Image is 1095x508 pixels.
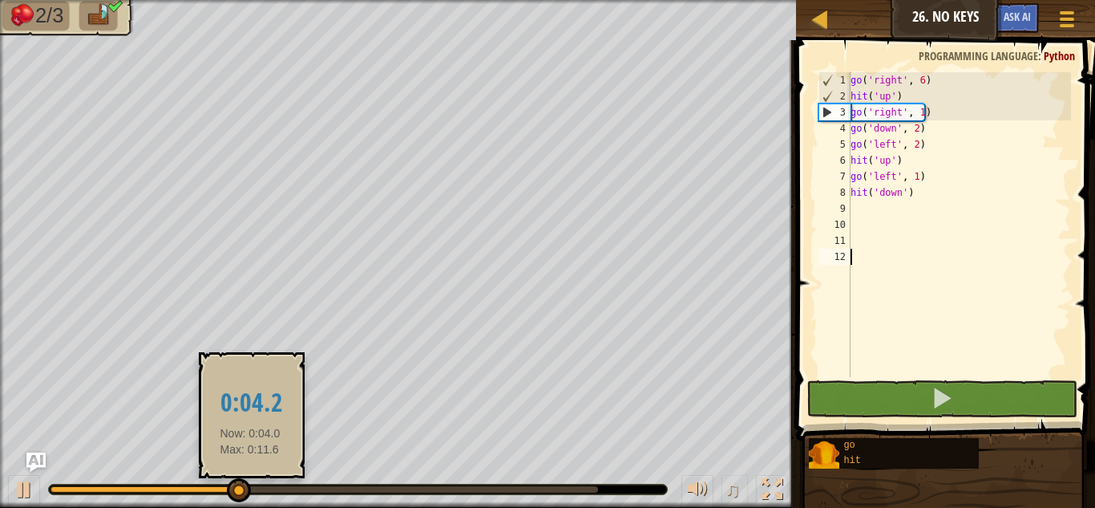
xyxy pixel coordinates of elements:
div: 9 [818,201,851,217]
span: ♫ [725,478,741,502]
li: Go to the raft. [79,1,118,30]
span: hit [843,455,861,466]
div: 5 [818,136,851,152]
img: portrait.png [809,440,839,470]
button: Shift+Enter: Run current code. [806,380,1077,417]
button: Ask AI [26,453,46,472]
div: 11 [818,233,851,249]
div: 12 [818,249,851,265]
div: 10 [818,217,851,233]
span: : [1038,48,1044,63]
div: 7 [818,169,851,185]
h2: 0:04.2 [220,389,283,417]
div: 3 [819,104,851,120]
li: Hit the crates. [2,1,69,30]
span: go [843,440,855,451]
div: 6 [818,152,851,169]
span: 2/3 [35,4,64,27]
div: 4 [818,120,851,136]
span: Programming language [919,48,1038,63]
button: Ask AI [996,3,1039,33]
div: 1 [819,72,851,88]
div: 8 [818,185,851,201]
button: Toggle fullscreen [756,475,788,508]
span: Ask AI [1004,9,1031,24]
div: Now: 0:04.0 Max: 0:11.6 [209,366,294,465]
button: Show game menu [1047,3,1087,41]
button: Adjust volume [681,475,713,508]
button: Ctrl + P: Play [8,475,40,508]
div: 2 [819,88,851,104]
span: Python [1044,48,1075,63]
button: ♫ [721,475,749,508]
